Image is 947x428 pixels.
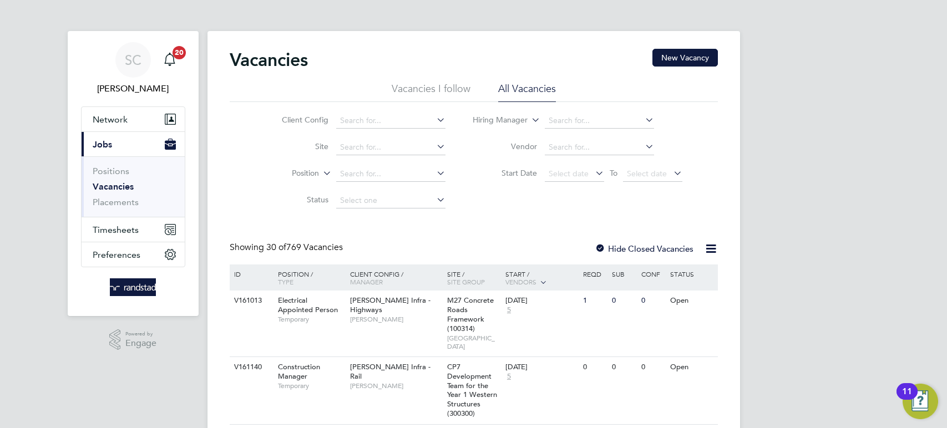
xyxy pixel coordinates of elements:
span: M27 Concrete Roads Framework (100314) [447,295,494,333]
div: ID [231,264,270,283]
div: 0 [609,357,638,378]
span: Manager [350,277,383,286]
span: 5 [505,372,513,381]
li: All Vacancies [498,82,556,102]
span: 30 of [266,242,286,253]
div: 0 [639,291,667,311]
nav: Main navigation [68,31,199,316]
div: V161013 [231,291,270,311]
div: 0 [580,357,609,378]
a: SC[PERSON_NAME] [81,42,185,95]
div: Status [667,264,716,283]
div: Reqd [580,264,609,283]
label: Position [255,168,319,179]
div: 11 [902,391,912,406]
div: Sub [609,264,638,283]
li: Vacancies I follow [392,82,470,102]
span: Temporary [278,315,345,324]
span: Preferences [93,249,140,260]
label: Site [265,141,328,151]
span: Network [93,114,128,125]
span: Select date [627,169,667,179]
div: [DATE] [505,363,578,372]
a: Go to home page [81,278,185,296]
div: Site / [444,264,503,291]
span: Vendors [505,277,536,286]
span: [PERSON_NAME] [350,381,442,390]
span: 20 [173,46,186,59]
span: Temporary [278,381,345,390]
span: Construction Manager [278,362,320,381]
label: Hiring Manager [464,115,528,126]
span: Type [278,277,293,286]
input: Search for... [545,140,654,155]
span: 5 [505,305,513,315]
div: Open [667,357,716,378]
span: 769 Vacancies [266,242,343,253]
span: [PERSON_NAME] Infra - Highways [350,295,431,314]
span: Jobs [93,139,112,150]
span: Site Group [447,277,485,286]
div: 1 [580,291,609,311]
span: [PERSON_NAME] Infra - Rail [350,362,431,381]
span: [PERSON_NAME] [350,315,442,324]
input: Search for... [545,113,654,129]
div: V161140 [231,357,270,378]
label: Start Date [473,168,537,178]
button: Jobs [82,132,185,156]
div: Conf [639,264,667,283]
button: Preferences [82,242,185,267]
a: 20 [159,42,181,78]
div: Client Config / [347,264,444,291]
a: Placements [93,197,139,207]
label: Hide Closed Vacancies [595,243,693,254]
span: Select date [549,169,589,179]
input: Search for... [336,166,445,182]
span: Electrical Appointed Person [278,295,338,314]
input: Select one [336,193,445,208]
div: 0 [639,357,667,378]
div: Position / [270,264,347,291]
input: Search for... [336,113,445,129]
a: Vacancies [93,181,134,192]
img: randstad-logo-retina.png [110,278,156,296]
div: Showing [230,242,345,253]
div: [DATE] [505,296,578,305]
span: To [606,166,621,180]
a: Positions [93,166,129,176]
span: [GEOGRAPHIC_DATA] [447,334,500,351]
button: Network [82,107,185,131]
label: Status [265,195,328,205]
input: Search for... [336,140,445,155]
a: Powered byEngage [109,329,156,350]
span: Sallie Cutts [81,82,185,95]
h2: Vacancies [230,49,308,71]
span: Timesheets [93,225,139,235]
span: Powered by [125,329,156,339]
button: Open Resource Center, 11 new notifications [903,384,938,419]
span: SC [125,53,141,67]
div: Jobs [82,156,185,217]
span: CP7 Development Team for the Year 1 Western Structures (300300) [447,362,497,418]
div: Open [667,291,716,311]
div: Start / [503,264,580,292]
span: Engage [125,339,156,348]
button: Timesheets [82,217,185,242]
button: New Vacancy [652,49,718,67]
div: 0 [609,291,638,311]
label: Vendor [473,141,537,151]
label: Client Config [265,115,328,125]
